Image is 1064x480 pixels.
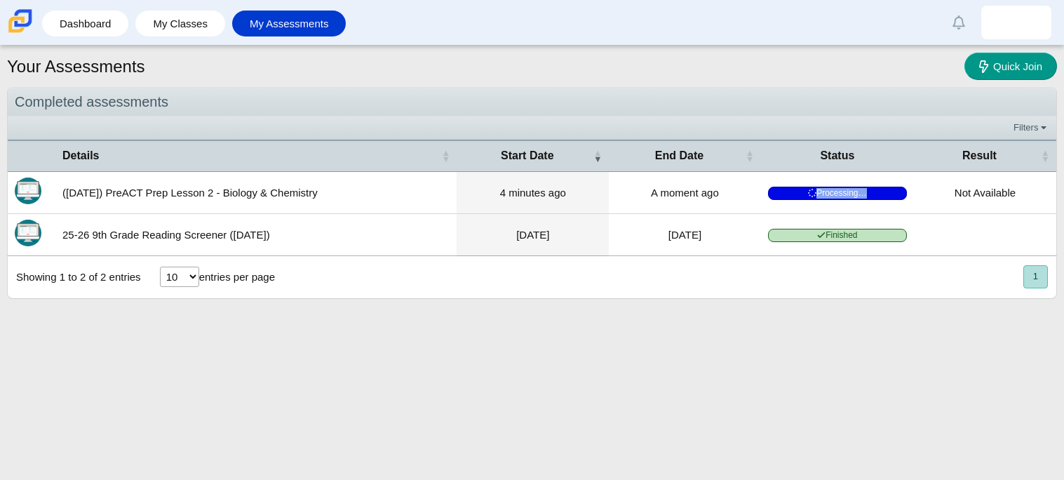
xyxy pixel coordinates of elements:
[964,53,1057,80] a: Quick Join
[516,229,549,241] time: Aug 26, 2025 at 9:03 AM
[464,148,591,164] span: Start Date
[668,229,701,241] time: Aug 26, 2025 at 9:27 AM
[8,88,1056,116] div: Completed assessments
[981,6,1051,39] a: julio.medina.tc7Nxk
[199,271,275,283] label: entries per page
[1022,265,1048,288] nav: pagination
[15,220,41,246] img: Itembank
[6,6,35,36] img: Carmen School of Science & Technology
[993,60,1042,72] span: Quick Join
[1041,149,1049,163] span: Result : Activate to sort
[142,11,218,36] a: My Classes
[15,178,41,204] img: Itembank
[593,149,602,163] span: Start Date : Activate to remove sorting
[6,26,35,38] a: Carmen School of Science & Technology
[914,172,1056,214] td: Not Available
[921,148,1038,164] span: Result
[500,187,566,199] time: Sep 29, 2025 at 12:28 PM
[1005,11,1028,34] img: julio.medina.tc7Nxk
[441,149,450,163] span: Details : Activate to sort
[55,172,457,214] td: ([DATE]) PreACT Prep Lesson 2 - Biology & Chemistry
[1023,265,1048,288] button: 1
[746,149,754,163] span: End Date : Activate to sort
[1010,121,1053,135] a: Filters
[55,214,457,256] td: 25-26 9th Grade Reading Screener ([DATE])
[239,11,339,36] a: My Assessments
[768,148,907,164] span: Status
[8,256,141,298] div: Showing 1 to 2 of 2 entries
[616,148,743,164] span: End Date
[7,55,145,79] h1: Your Assessments
[62,148,438,164] span: Details
[768,229,907,242] span: Finished
[943,7,974,38] a: Alerts
[49,11,121,36] a: Dashboard
[768,187,907,200] span: Processing…
[651,187,719,199] time: Sep 29, 2025 at 12:33 PM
